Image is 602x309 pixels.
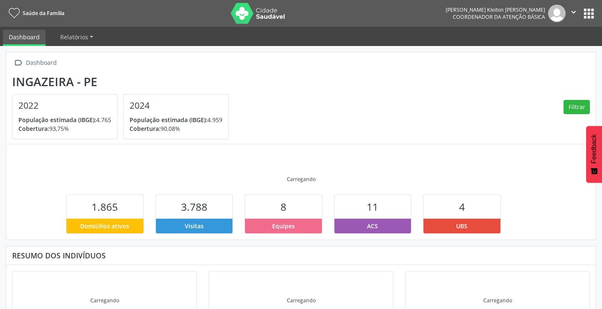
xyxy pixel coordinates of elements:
span: ACS [367,222,378,230]
div: [PERSON_NAME] Kleiton [PERSON_NAME] [446,6,545,13]
h4: 2024 [130,100,222,111]
div: Carregando [483,297,512,304]
span: 11 [367,200,378,214]
button:  [566,5,582,22]
h4: 2022 [18,100,111,111]
i:  [569,8,578,17]
button: Filtrar [564,100,590,114]
button: Feedback - Mostrar pesquisa [586,126,602,183]
i:  [12,57,24,69]
span: Relatórios [60,33,88,41]
div: Ingazeira - PE [12,75,235,89]
button: apps [582,6,596,21]
span: 3.788 [181,200,207,214]
a:  Dashboard [12,57,58,69]
div: Carregando [90,297,119,304]
span: Saúde da Família [23,10,64,17]
span: 8 [281,200,286,214]
a: Saúde da Família [6,6,64,20]
a: Relatórios [54,30,99,44]
span: UBS [456,222,467,230]
span: Feedback [590,134,598,163]
span: Equipes [272,222,295,230]
span: Coordenador da Atenção Básica [453,13,545,20]
p: 90,08% [130,124,222,133]
p: 93,75% [18,124,111,133]
span: População estimada (IBGE): [130,116,207,124]
img: img [548,5,566,22]
span: Cobertura: [130,125,161,133]
a: Dashboard [3,30,46,46]
span: Visitas [185,222,204,230]
p: 4.959 [130,115,222,124]
span: Domicílios ativos [80,222,129,230]
div: Carregando [287,176,316,183]
div: Dashboard [24,57,58,69]
span: População estimada (IBGE): [18,116,96,124]
span: 1.865 [92,200,118,214]
span: Cobertura: [18,125,49,133]
div: Carregando [287,297,316,304]
span: 4 [459,200,465,214]
p: 4.765 [18,115,111,124]
div: Resumo dos indivíduos [12,251,590,260]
